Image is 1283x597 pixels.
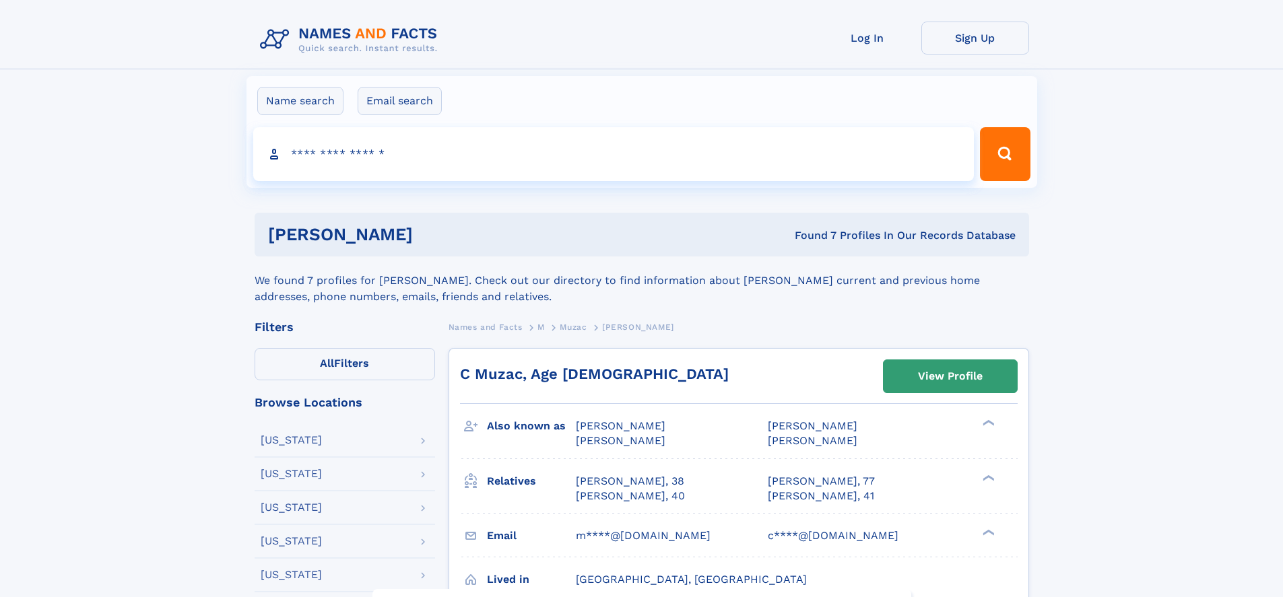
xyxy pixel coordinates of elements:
[261,468,322,479] div: [US_STATE]
[602,322,674,332] span: [PERSON_NAME]
[576,419,665,432] span: [PERSON_NAME]
[255,396,435,409] div: Browse Locations
[979,473,995,482] div: ❯
[255,256,1029,305] div: We found 7 profiles for [PERSON_NAME]. Check out our directory to find information about [PERSON_...
[320,357,334,370] span: All
[918,361,983,392] div: View Profile
[487,524,576,547] h3: Email
[537,318,545,335] a: M
[261,569,322,580] div: [US_STATE]
[255,348,435,380] label: Filters
[768,489,874,503] a: [PERSON_NAME], 41
[560,318,587,335] a: Muzac
[979,528,995,536] div: ❯
[261,536,322,547] div: [US_STATE]
[255,321,435,333] div: Filters
[487,415,576,437] h3: Also known as
[261,435,322,446] div: [US_STATE]
[768,419,857,432] span: [PERSON_NAME]
[814,22,921,55] a: Log In
[537,322,545,332] span: M
[358,87,442,115] label: Email search
[768,474,875,489] a: [PERSON_NAME], 77
[768,434,857,447] span: [PERSON_NAME]
[268,226,604,243] h1: [PERSON_NAME]
[255,22,449,58] img: Logo Names and Facts
[253,127,975,181] input: search input
[576,474,684,489] a: [PERSON_NAME], 38
[576,573,807,586] span: [GEOGRAPHIC_DATA], [GEOGRAPHIC_DATA]
[921,22,1029,55] a: Sign Up
[979,419,995,427] div: ❯
[576,489,685,503] a: [PERSON_NAME], 40
[449,318,523,335] a: Names and Facts
[603,228,1016,243] div: Found 7 Profiles In Our Records Database
[487,568,576,591] h3: Lived in
[980,127,1030,181] button: Search Button
[261,502,322,513] div: [US_STATE]
[257,87,343,115] label: Name search
[487,470,576,493] h3: Relatives
[576,434,665,447] span: [PERSON_NAME]
[560,322,587,332] span: Muzac
[460,365,729,382] a: C Muzac, Age [DEMOGRAPHIC_DATA]
[884,360,1017,392] a: View Profile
